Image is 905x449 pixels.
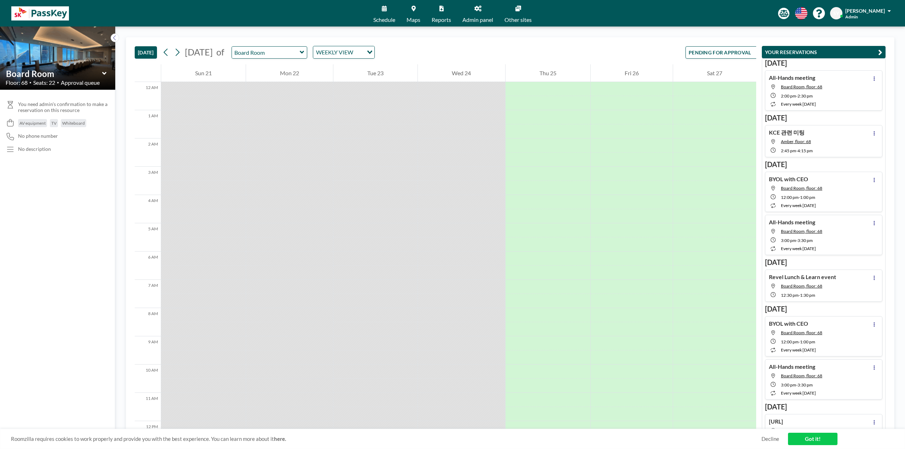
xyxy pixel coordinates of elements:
[796,148,798,153] span: -
[796,93,798,99] span: -
[781,339,799,344] span: 12:00 PM
[506,64,590,82] div: Thu 25
[216,47,224,58] span: of
[765,113,882,122] h3: [DATE]
[673,64,756,82] div: Sat 27
[765,305,882,313] h3: [DATE]
[781,293,799,298] span: 12:30 PM
[769,74,815,81] h4: All-Hands meeting
[799,195,800,200] span: -
[781,101,816,107] span: every week [DATE]
[781,283,822,289] span: Board Room, floor: 68
[781,84,822,89] span: Board Room, floor: 68
[6,69,102,79] input: Board Room
[781,148,796,153] span: 2:45 PM
[781,246,816,251] span: every week [DATE]
[796,382,798,388] span: -
[781,229,822,234] span: Board Room, floor: 68
[135,336,161,365] div: 9 AM
[833,10,839,17] span: SY
[781,203,816,208] span: every week [DATE]
[135,138,161,167] div: 2 AM
[800,293,815,298] span: 1:30 PM
[18,146,51,152] div: No description
[769,320,808,327] h4: BYOL with CEO
[313,46,374,58] div: Search for option
[19,120,46,126] span: AV equipment
[61,79,100,86] span: Approval queue
[274,436,286,442] a: here.
[769,363,815,370] h4: All-Hands meeting
[781,390,816,396] span: every week [DATE]
[765,160,882,169] h3: [DATE]
[135,195,161,223] div: 4 AM
[799,339,800,344] span: -
[135,82,161,110] div: 12 AM
[51,120,57,126] span: TV
[845,14,858,19] span: Admin
[135,365,161,393] div: 10 AM
[769,219,815,226] h4: All-Hands meeting
[135,223,161,252] div: 5 AM
[6,79,28,86] span: Floor: 68
[781,195,799,200] span: 12:00 PM
[769,418,783,425] h4: [URL]
[407,17,420,23] span: Maps
[781,238,796,243] span: 3:00 PM
[161,64,246,82] div: Sun 21
[18,101,110,113] span: You need admin's confirmation to make a reservation on this resource
[845,8,885,14] span: [PERSON_NAME]
[788,433,837,445] a: Got it!
[135,308,161,336] div: 8 AM
[781,93,796,99] span: 2:00 PM
[800,339,815,344] span: 1:00 PM
[135,393,161,421] div: 11 AM
[798,93,813,99] span: 2:30 PM
[798,238,813,243] span: 3:30 PM
[799,293,800,298] span: -
[769,176,808,183] h4: BYOL with CEO
[798,382,813,388] span: 3:30 PM
[769,129,805,136] h4: KCE 관련 미팅
[135,167,161,195] div: 3 AM
[355,48,363,57] input: Search for option
[781,139,811,144] span: Amber, floor: 68
[57,80,59,85] span: •
[135,252,161,280] div: 6 AM
[18,133,58,139] span: No phone number
[33,79,55,86] span: Seats: 22
[769,273,836,280] h4: Revel Lunch & Learn event
[62,120,85,126] span: Whiteboard
[685,46,764,59] button: PENDING FOR APPROVAL
[504,17,532,23] span: Other sites
[781,347,816,353] span: every week [DATE]
[781,373,822,378] span: Board Room, floor: 68
[765,402,882,411] h3: [DATE]
[246,64,333,82] div: Mon 22
[796,238,798,243] span: -
[798,148,813,153] span: 4:15 PM
[135,110,161,138] div: 1 AM
[781,382,796,388] span: 3:00 PM
[781,428,822,433] span: Board Room, floor: 68
[462,17,493,23] span: Admin panel
[185,47,213,57] span: [DATE]
[761,436,779,442] a: Decline
[29,80,31,85] span: •
[800,195,815,200] span: 1:00 PM
[432,17,451,23] span: Reports
[781,185,822,191] span: Board Room, floor: 68
[232,47,300,58] input: Board Room
[762,46,886,58] button: YOUR RESERVATIONS
[781,330,822,335] span: Board Room, floor: 68
[135,46,157,59] button: [DATE]
[591,64,673,82] div: Fri 26
[315,48,355,57] span: WEEKLY VIEW
[11,6,69,20] img: organization-logo
[765,258,882,267] h3: [DATE]
[418,64,505,82] div: Wed 24
[333,64,418,82] div: Tue 23
[11,436,761,442] span: Roomzilla requires cookies to work properly and provide you with the best experience. You can lea...
[135,280,161,308] div: 7 AM
[373,17,395,23] span: Schedule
